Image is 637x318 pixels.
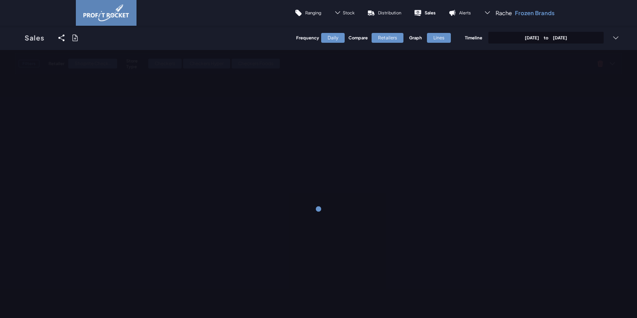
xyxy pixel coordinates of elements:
[465,35,482,41] h4: Timeline
[348,35,368,41] h4: Compare
[539,35,553,40] span: to
[408,4,442,22] a: Sales
[459,10,471,16] p: Alerts
[409,35,423,41] h4: Graph
[361,4,408,22] a: Distribution
[427,33,451,43] div: Lines
[425,10,436,16] p: Sales
[378,10,401,16] p: Distribution
[321,33,345,43] div: Daily
[525,35,567,41] p: [DATE] [DATE]
[83,5,129,21] img: image
[15,26,54,50] a: Sales
[515,9,555,17] p: Frozen Brands
[296,35,317,41] h4: Frequency
[372,33,403,43] div: Retailers
[442,4,477,22] a: Alerts
[343,10,355,16] span: Stock
[496,9,512,17] span: Rache
[288,4,328,22] a: Ranging
[305,10,321,16] p: Ranging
